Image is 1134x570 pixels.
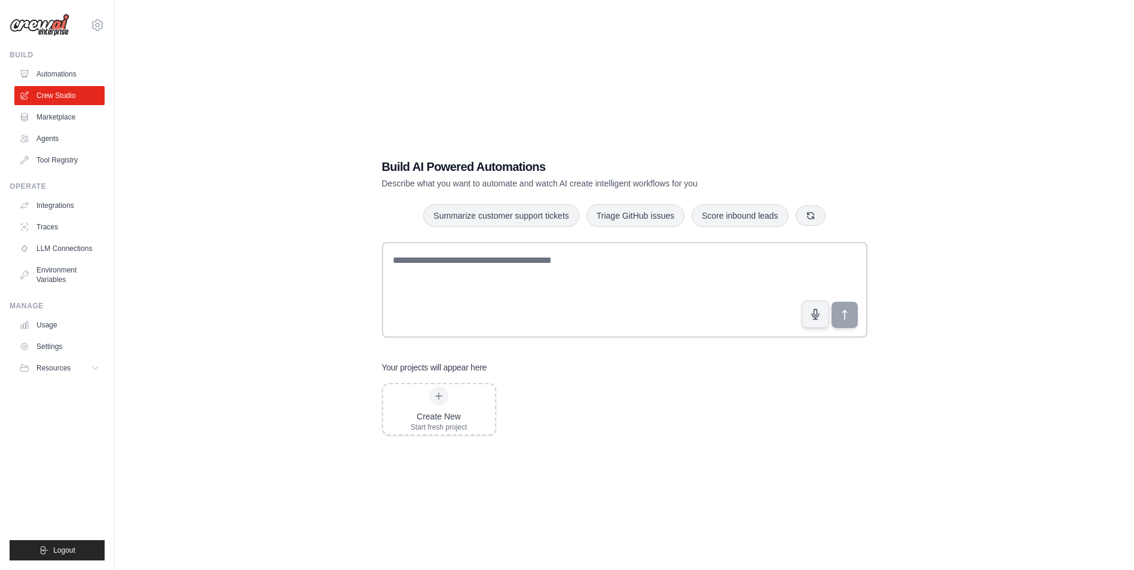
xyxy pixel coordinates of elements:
h3: Your projects will appear here [382,361,487,373]
button: Score inbound leads [692,204,788,227]
h1: Build AI Powered Automations [382,158,784,175]
p: Describe what you want to automate and watch AI create intelligent workflows for you [382,177,784,189]
button: Click to speak your automation idea [802,301,829,328]
a: Tool Registry [14,151,105,170]
a: Usage [14,315,105,335]
a: Agents [14,129,105,148]
a: Traces [14,217,105,237]
div: Operate [10,182,105,191]
button: Resources [14,358,105,378]
div: Start fresh project [411,422,467,432]
div: Manage [10,301,105,311]
span: Resources [36,363,71,373]
button: Logout [10,540,105,560]
span: Logout [53,546,75,555]
a: Integrations [14,196,105,215]
div: Create New [411,410,467,422]
a: Marketplace [14,108,105,127]
a: Crew Studio [14,86,105,105]
button: Get new suggestions [796,206,826,226]
a: Settings [14,337,105,356]
button: Summarize customer support tickets [423,204,579,227]
a: Environment Variables [14,261,105,289]
a: LLM Connections [14,239,105,258]
div: Build [10,50,105,60]
a: Automations [14,65,105,84]
img: Logo [10,14,69,36]
button: Triage GitHub issues [586,204,684,227]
